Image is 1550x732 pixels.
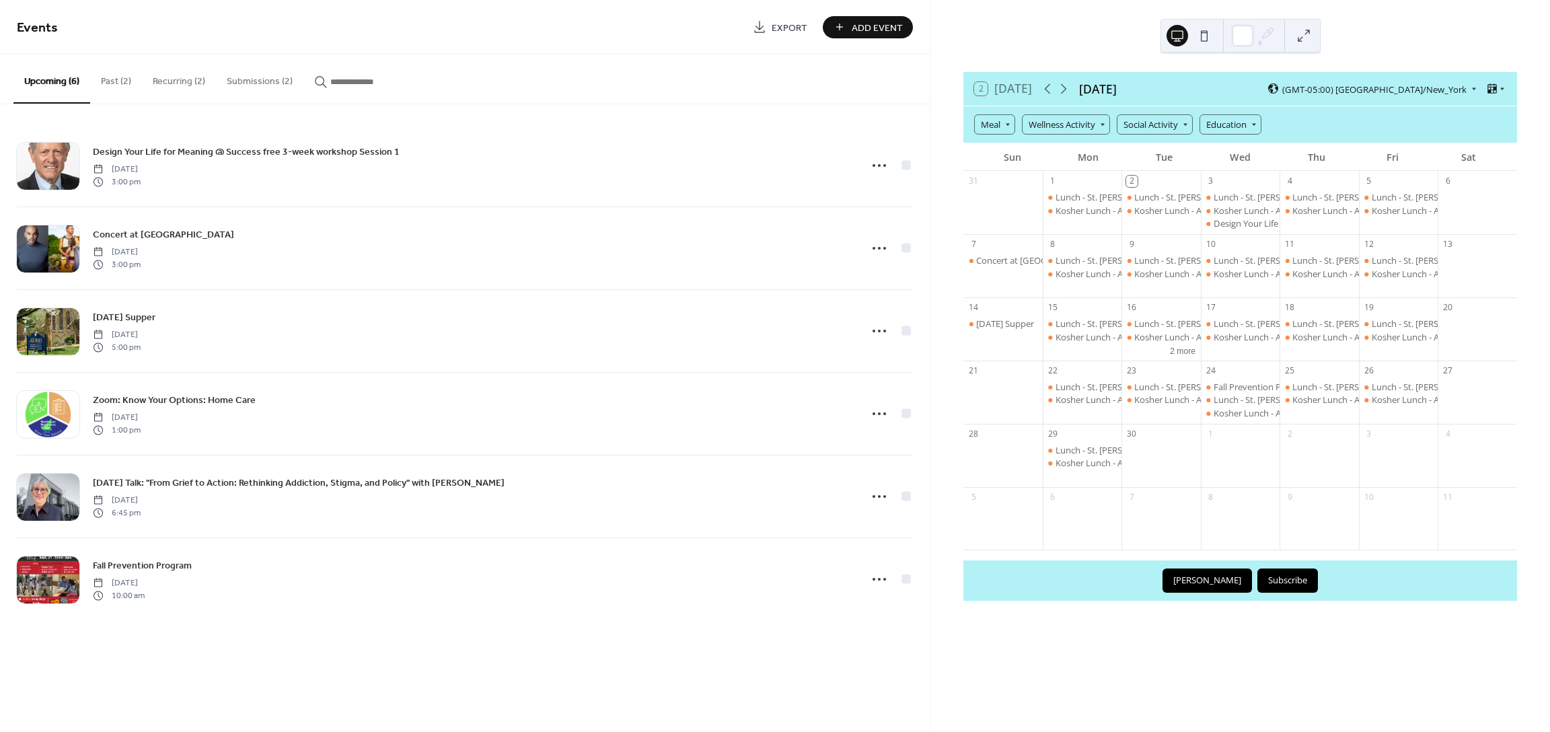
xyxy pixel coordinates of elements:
span: 10:00 am [93,589,145,601]
div: Lunch - St. Alban's [1359,191,1438,203]
div: Lunch - St. Alban's [1043,381,1122,393]
div: Kosher Lunch - Adas [1280,205,1359,217]
div: Lunch - St. [PERSON_NAME] [1134,381,1246,393]
div: Sunday Supper [963,318,1043,330]
div: Concert at Tregaron Conservancy [963,254,1043,266]
div: Kosher Lunch - Adas [1280,331,1359,343]
div: 9 [1126,239,1138,250]
div: 11 [1284,239,1296,250]
button: 2 more [1165,344,1201,357]
div: 25 [1284,365,1296,376]
div: Kosher Lunch - Adas [1359,268,1438,280]
div: 8 [1206,491,1217,503]
button: Upcoming (6) [13,54,90,104]
div: Kosher Lunch - Adas [1214,268,1295,280]
div: Kosher Lunch - Adas [1372,394,1453,406]
div: 4 [1442,428,1454,439]
div: Kosher Lunch - Adas [1201,331,1280,343]
div: Lunch - St. [PERSON_NAME] [1056,254,1167,266]
span: 3:00 pm [93,176,141,188]
div: Kosher Lunch - Adas [1121,331,1201,343]
div: 30 [1126,428,1138,439]
div: 31 [968,176,980,187]
div: Kosher Lunch - Adas [1043,394,1122,406]
div: Lunch - St. [PERSON_NAME] [1292,318,1404,330]
div: Lunch - St. Alban's [1043,444,1122,456]
a: Export [743,16,817,38]
div: Design Your Life for Meaning @ Success free 3-week workshop Session 1 [1214,217,1502,229]
div: Fall Prevention Program [1201,381,1280,393]
button: Add Event [823,16,913,38]
div: Lunch - St. [PERSON_NAME] [1214,254,1325,266]
a: Design Your Life for Meaning @ Success free 3-week workshop Session 1 [93,144,400,159]
div: 15 [1047,301,1059,313]
div: Lunch - St. Alban's [1359,381,1438,393]
div: Fall Prevention Program [1214,381,1311,393]
div: 10 [1364,491,1375,503]
div: 2 [1284,428,1296,439]
div: Lunch - St. Alban's [1121,191,1201,203]
div: Lunch - St. [PERSON_NAME] [1134,318,1246,330]
div: Kosher Lunch - Adas [1372,205,1453,217]
div: Kosher Lunch - Adas [1056,457,1137,469]
div: 6 [1047,491,1059,503]
span: 6:45 pm [93,507,141,519]
span: Add Event [852,21,903,35]
span: [DATE] Supper [93,311,155,325]
div: Lunch - St. [PERSON_NAME] [1214,318,1325,330]
div: Lunch - St. [PERSON_NAME] [1292,191,1404,203]
div: Lunch - St. Alban's [1201,254,1280,266]
div: Lunch - St. Alban's [1043,191,1122,203]
span: (GMT-05:00) [GEOGRAPHIC_DATA]/New_York [1282,85,1467,94]
div: Kosher Lunch - Adas [1043,331,1122,343]
a: [DATE] Talk: "From Grief to Action: Rethinking Addiction, Stigma, and Policy" with [PERSON_NAME] [93,475,505,490]
div: Kosher Lunch - Adas [1043,205,1122,217]
div: 10 [1206,239,1217,250]
div: Lunch - St. [PERSON_NAME] [1134,191,1246,203]
div: Lunch - St. Alban's [1280,254,1359,266]
div: Lunch - St. [PERSON_NAME] [1056,444,1167,456]
span: [DATE] [93,163,141,176]
div: Kosher Lunch - Adas [1043,268,1122,280]
div: Kosher Lunch - Adas [1056,331,1137,343]
div: Lunch - St. [PERSON_NAME] [1372,254,1483,266]
div: 17 [1206,301,1217,313]
div: 5 [1364,176,1375,187]
div: Thu [1278,143,1354,171]
div: Kosher Lunch - Adas [1292,205,1374,217]
span: [DATE] [93,329,141,341]
div: 4 [1284,176,1296,187]
div: Lunch - St. [PERSON_NAME] [1372,318,1483,330]
div: 6 [1442,176,1454,187]
div: 19 [1364,301,1375,313]
div: Lunch - St. Alban's [1359,318,1438,330]
div: 29 [1047,428,1059,439]
span: Export [772,21,807,35]
div: Lunch - St. Alban's [1280,191,1359,203]
div: Kosher Lunch - Adas [1121,394,1201,406]
div: Lunch - St. Alban's [1121,254,1201,266]
div: Kosher Lunch - Adas [1359,394,1438,406]
div: 5 [968,491,980,503]
div: 22 [1047,365,1059,376]
div: 14 [968,301,980,313]
span: 3:00 pm [93,258,141,270]
a: Zoom: Know Your Options: Home Care [93,392,256,408]
div: 24 [1206,365,1217,376]
button: Recurring (2) [142,54,216,102]
div: 18 [1284,301,1296,313]
div: Lunch - St. Alban's [1121,318,1201,330]
button: Submissions (2) [216,54,303,102]
div: Lunch - St. [PERSON_NAME] [1372,191,1483,203]
div: Lunch - St. [PERSON_NAME] [1372,381,1483,393]
span: [DATE] [93,577,145,589]
div: Mon [1050,143,1126,171]
div: Kosher Lunch - Adas [1372,268,1453,280]
div: Lunch - St. Alban's [1043,318,1122,330]
div: Lunch - St. Alban's [1359,254,1438,266]
div: Kosher Lunch - Adas [1214,205,1295,217]
div: Lunch - St. Alban's [1201,318,1280,330]
span: [DATE] [93,246,141,258]
span: [DATE] [93,495,141,507]
div: Lunch - St. [PERSON_NAME] [1214,394,1325,406]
